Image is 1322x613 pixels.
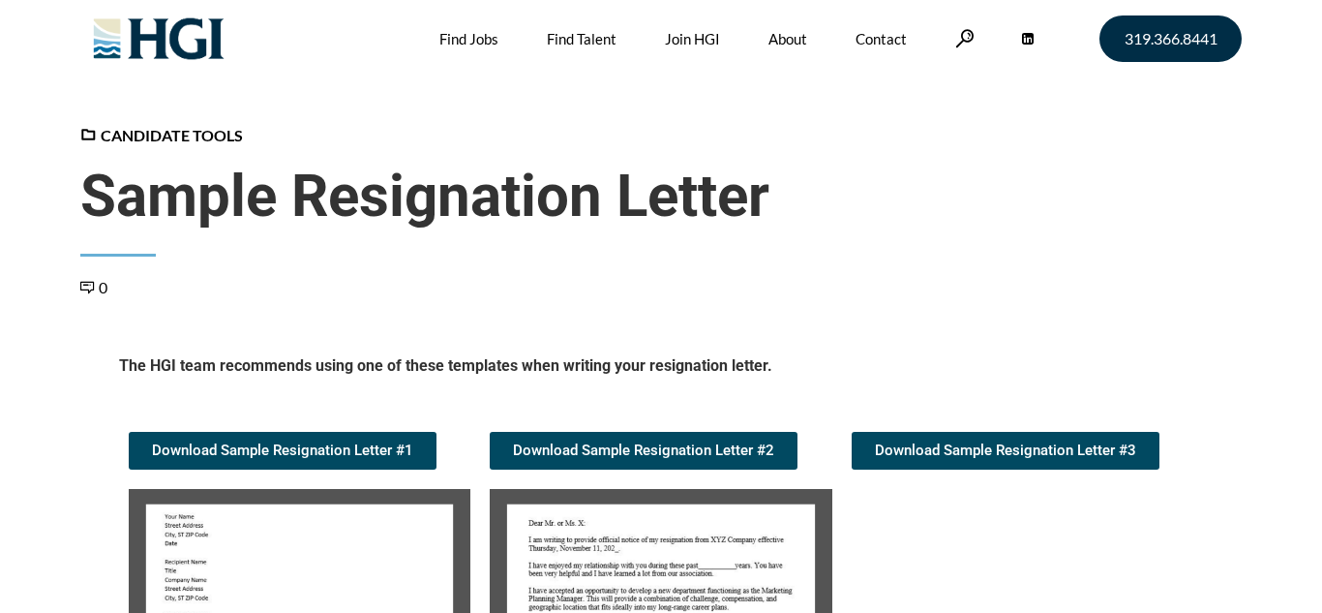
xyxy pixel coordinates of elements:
[129,432,436,470] a: Download Sample Resignation Letter #1
[80,162,1242,231] span: Sample Resignation Letter
[1125,31,1217,46] span: 319.366.8441
[490,432,797,470] a: Download Sample Resignation Letter #2
[955,29,975,47] a: Search
[1099,15,1242,62] a: 319.366.8441
[852,432,1159,470] a: Download Sample Resignation Letter #3
[875,444,1136,458] span: Download Sample Resignation Letter #3
[119,355,1203,383] h5: The HGI team recommends using one of these templates when writing your resignation letter.
[152,444,413,458] span: Download Sample Resignation Letter #1
[80,126,243,144] a: Candidate Tools
[80,278,107,296] a: 0
[513,444,774,458] span: Download Sample Resignation Letter #2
